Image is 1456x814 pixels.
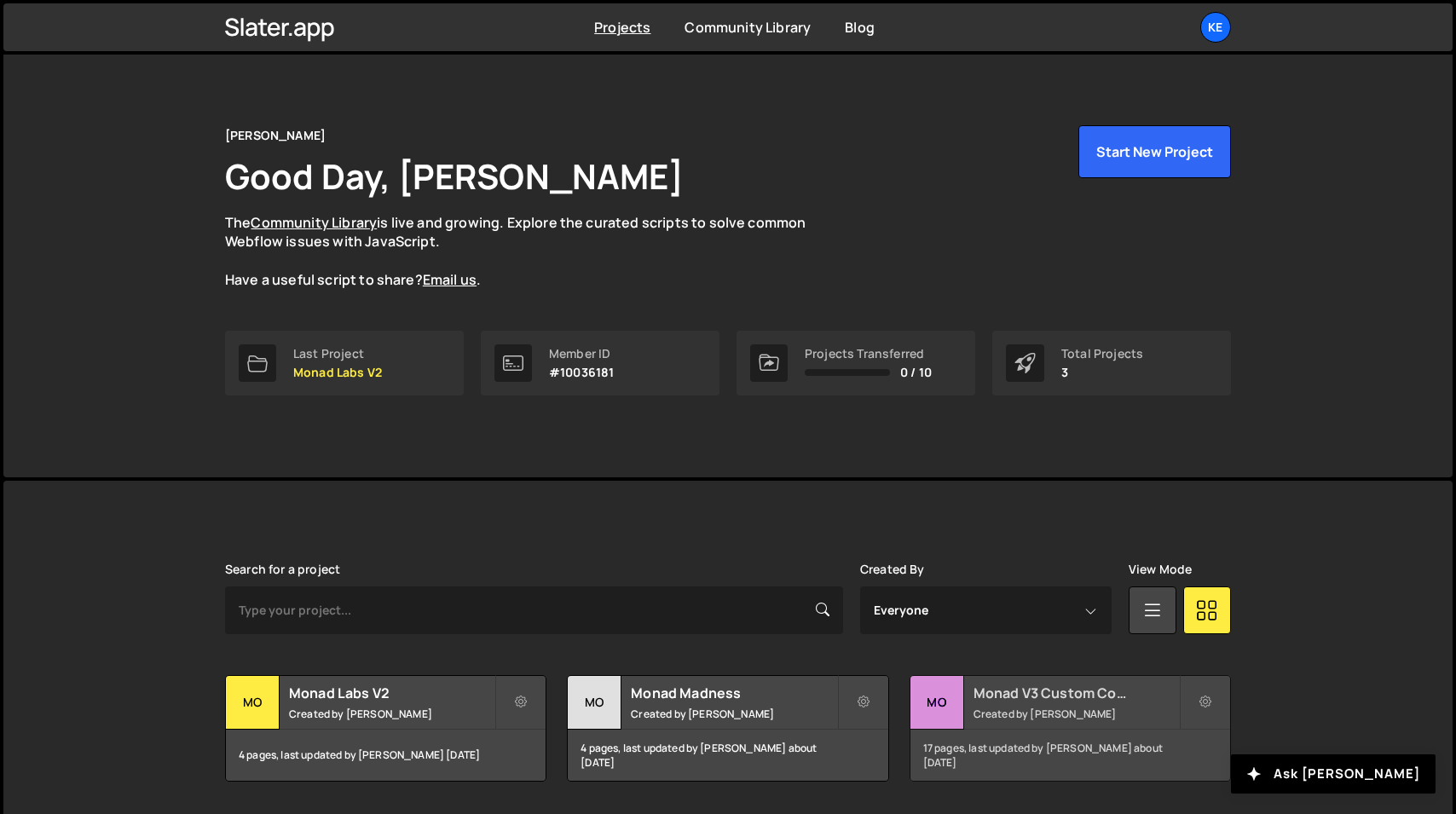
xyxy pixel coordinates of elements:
div: 17 pages, last updated by [PERSON_NAME] about [DATE] [910,730,1230,781]
div: Mo [568,676,621,730]
a: Mo Monad Labs V2 Created by [PERSON_NAME] 4 pages, last updated by [PERSON_NAME] [DATE] [225,675,546,782]
div: Mo [910,676,964,730]
p: The is live and growing. Explore the curated scripts to solve common Webflow issues with JavaScri... [225,213,839,290]
a: Community Library [251,213,377,232]
a: Last Project Monad Labs V2 [225,331,464,395]
label: Search for a project [225,563,340,576]
div: Total Projects [1061,347,1143,361]
h2: Monad Madness [631,684,836,702]
h2: Monad V3 Custom Code [974,684,1179,702]
p: Monad Labs V2 [293,366,382,379]
label: View Mode [1129,563,1192,576]
h2: Monad Labs V2 [289,684,494,702]
span: 0 / 10 [900,366,932,379]
input: Type your project... [225,586,843,634]
p: #10036181 [549,366,614,379]
a: Projects [594,18,650,37]
div: 4 pages, last updated by [PERSON_NAME] about [DATE] [568,730,887,781]
div: Member ID [549,347,614,361]
div: Mo [226,676,280,730]
small: Created by [PERSON_NAME] [974,707,1179,721]
a: ke [1200,12,1231,43]
div: Last Project [293,347,382,361]
p: 3 [1061,366,1143,379]
button: Ask [PERSON_NAME] [1231,754,1436,794]
div: 4 pages, last updated by [PERSON_NAME] [DATE] [226,730,546,781]
a: Mo Monad V3 Custom Code Created by [PERSON_NAME] 17 pages, last updated by [PERSON_NAME] about [D... [910,675,1231,782]
small: Created by [PERSON_NAME] [289,707,494,721]
a: Mo Monad Madness Created by [PERSON_NAME] 4 pages, last updated by [PERSON_NAME] about [DATE] [567,675,888,782]
h1: Good Day, [PERSON_NAME] [225,153,684,199]
div: Projects Transferred [805,347,932,361]
label: Created By [860,563,925,576]
small: Created by [PERSON_NAME] [631,707,836,721]
div: [PERSON_NAME] [225,125,326,146]
a: Community Library [685,18,811,37]
a: Email us [423,270,477,289]
button: Start New Project [1078,125,1231,178]
a: Blog [845,18,875,37]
